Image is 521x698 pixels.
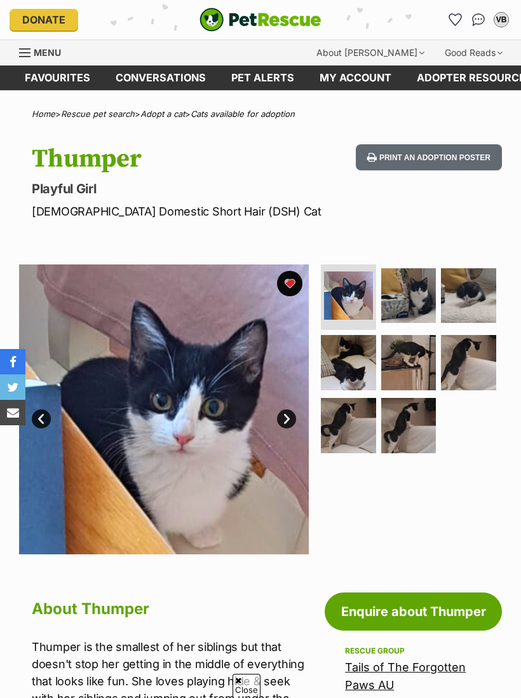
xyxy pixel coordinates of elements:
p: [DEMOGRAPHIC_DATA] Domestic Short Hair (DSH) Cat [32,203,321,220]
img: logo-cat-932fe2b9b8326f06289b0f2fb663e598f794de774fb13d1741a6617ecf9a85b4.svg [200,8,321,32]
img: Photo of Thumper [19,264,309,554]
span: Menu [34,47,61,58]
a: Pet alerts [219,65,307,90]
a: Cats available for adoption [191,109,295,119]
p: Playful Girl [32,180,321,198]
img: Photo of Thumper [441,335,496,390]
div: About [PERSON_NAME] [308,40,433,65]
span: Close [233,674,260,696]
a: Prev [32,409,51,428]
a: Adopt a cat [140,109,185,119]
img: Photo of Thumper [441,268,496,324]
a: Rescue pet search [61,109,135,119]
div: Rescue group [345,646,482,656]
img: Photo of Thumper [321,335,376,390]
a: Favourites [445,10,466,30]
h2: About Thumper [32,595,309,623]
a: Donate [10,9,78,31]
img: Photo of Thumper [381,335,436,390]
h1: Thumper [32,144,321,174]
img: Photo of Thumper [381,268,436,324]
ul: Account quick links [445,10,511,30]
div: Good Reads [436,40,511,65]
button: favourite [277,271,302,296]
img: Photo of Thumper [324,271,373,320]
img: Photo of Thumper [321,398,376,453]
a: PetRescue [200,8,321,32]
img: Photo of Thumper [381,398,436,453]
button: Print an adoption poster [356,144,502,170]
a: Menu [19,40,70,63]
a: Favourites [12,65,103,90]
a: Home [32,109,55,119]
button: My account [491,10,511,30]
a: Conversations [468,10,489,30]
a: Next [277,409,296,428]
img: chat-41dd97257d64d25036548639549fe6c8038ab92f7586957e7f3b1b290dea8141.svg [472,13,485,26]
a: My account [307,65,404,90]
div: VB [495,13,508,26]
a: conversations [103,65,219,90]
a: Enquire about Thumper [325,592,502,631]
a: Tails of The Forgotten Paws AU [345,660,466,692]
